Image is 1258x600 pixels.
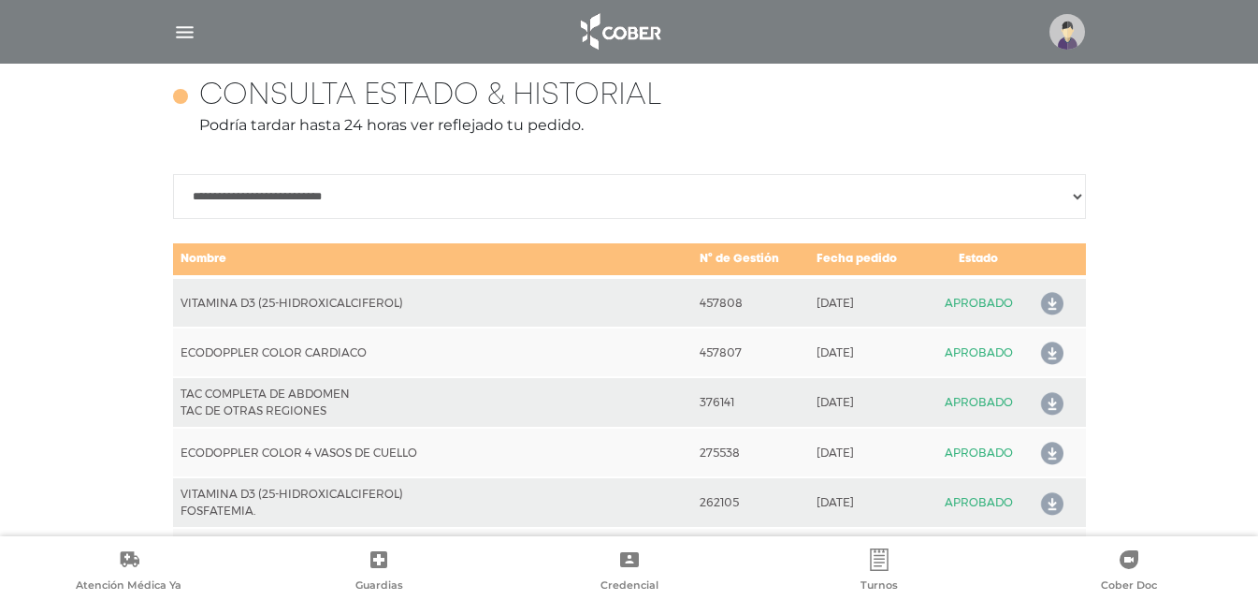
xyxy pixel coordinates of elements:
img: profile-placeholder.svg [1049,14,1085,50]
span: Turnos [860,578,898,595]
td: Fecha pedido [809,242,927,277]
a: Guardias [253,549,503,596]
td: 262106 [692,528,809,578]
p: Podría tardar hasta 24 horas ver reflejado tu pedido. [173,114,1086,137]
a: Atención Médica Ya [4,549,253,596]
td: Nombre [173,242,693,277]
img: logo_cober_home-white.png [571,9,669,54]
img: Cober_menu-lines-white.svg [173,21,196,44]
td: [DATE] [809,428,927,477]
td: ECODOPPLER COLOR CARDIACO [173,328,693,377]
td: 457807 [692,328,809,377]
a: Turnos [754,549,1004,596]
td: APROBADO [927,477,1030,528]
td: APROBADO [927,377,1030,428]
td: [DATE] [809,277,927,328]
td: 457808 [692,277,809,328]
td: APROBADO [927,328,1030,377]
td: VITAMINA D3 (25-HIDROXICALCIFEROL) FOSFATEMIA. [173,477,693,528]
h4: Consulta estado & historial [199,79,661,114]
td: 376141 [692,377,809,428]
td: [DATE] [809,328,927,377]
td: [DATE] [809,528,927,578]
span: Atención Médica Ya [76,578,181,595]
td: 262105 [692,477,809,528]
td: TAC COMPLETA DE ABDOMEN TAC DE OTRAS REGIONES [173,377,693,428]
td: N° de Gestión [692,242,809,277]
td: Estado [927,242,1030,277]
span: Guardias [355,578,403,595]
td: VITAMINA D3 (25-HIDROXICALCIFEROL) [173,277,693,328]
td: ECODOPPLER COLOR 4 VASOS DE CUELLO [173,428,693,477]
span: Credencial [600,578,658,595]
span: Cober Doc [1101,578,1157,595]
td: [DATE] [809,477,927,528]
td: 275538 [692,428,809,477]
td: APROBADO [927,528,1030,578]
a: Cober Doc [1005,549,1254,596]
td: [DATE] [809,377,927,428]
td: APROBADO [927,428,1030,477]
td: APROBADO [927,277,1030,328]
td: ECODOPPLER COLOR 4 VASOS DE CUELLO [173,528,693,578]
a: Credencial [504,549,754,596]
